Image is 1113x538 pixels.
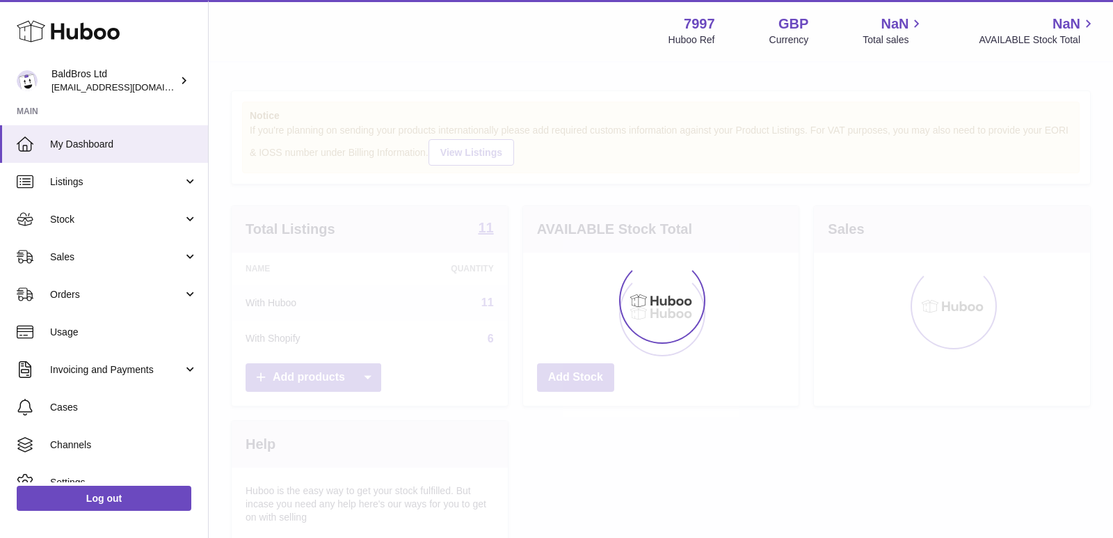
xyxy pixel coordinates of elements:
[17,70,38,91] img: baldbrothersblog@gmail.com
[50,251,183,264] span: Sales
[684,15,715,33] strong: 7997
[863,33,924,47] span: Total sales
[979,15,1096,47] a: NaN AVAILABLE Stock Total
[50,401,198,414] span: Cases
[50,476,198,489] span: Settings
[668,33,715,47] div: Huboo Ref
[50,438,198,452] span: Channels
[50,326,198,339] span: Usage
[50,175,183,189] span: Listings
[778,15,808,33] strong: GBP
[17,486,191,511] a: Log out
[769,33,809,47] div: Currency
[1052,15,1080,33] span: NaN
[50,138,198,151] span: My Dashboard
[881,15,908,33] span: NaN
[50,363,183,377] span: Invoicing and Payments
[50,288,183,301] span: Orders
[50,213,183,226] span: Stock
[51,68,177,94] div: BaldBros Ltd
[863,15,924,47] a: NaN Total sales
[979,33,1096,47] span: AVAILABLE Stock Total
[51,81,205,93] span: [EMAIL_ADDRESS][DOMAIN_NAME]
